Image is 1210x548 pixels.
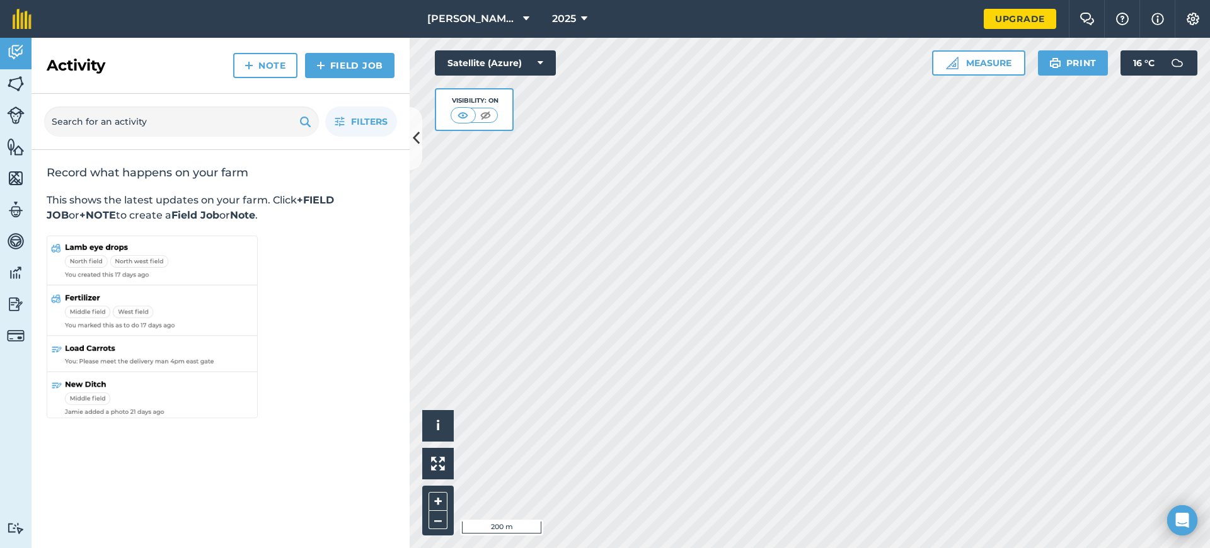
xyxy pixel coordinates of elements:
img: svg+xml;base64,PHN2ZyB4bWxucz0iaHR0cDovL3d3dy53My5vcmcvMjAwMC9zdmciIHdpZHRoPSIxNCIgaGVpZ2h0PSIyNC... [245,58,253,73]
img: fieldmargin Logo [13,9,32,29]
img: svg+xml;base64,PHN2ZyB4bWxucz0iaHR0cDovL3d3dy53My5vcmcvMjAwMC9zdmciIHdpZHRoPSI1MCIgaGVpZ2h0PSI0MC... [478,109,493,122]
img: svg+xml;base64,PD94bWwgdmVyc2lvbj0iMS4wIiBlbmNvZGluZz0idXRmLTgiPz4KPCEtLSBHZW5lcmF0b3I6IEFkb2JlIE... [7,263,25,282]
img: svg+xml;base64,PD94bWwgdmVyc2lvbj0iMS4wIiBlbmNvZGluZz0idXRmLTgiPz4KPCEtLSBHZW5lcmF0b3I6IEFkb2JlIE... [7,522,25,534]
img: svg+xml;base64,PD94bWwgdmVyc2lvbj0iMS4wIiBlbmNvZGluZz0idXRmLTgiPz4KPCEtLSBHZW5lcmF0b3I6IEFkb2JlIE... [7,106,25,124]
div: Open Intercom Messenger [1167,505,1197,535]
p: This shows the latest updates on your farm. Click or to create a or . [47,193,395,223]
a: Note [233,53,297,78]
img: svg+xml;base64,PD94bWwgdmVyc2lvbj0iMS4wIiBlbmNvZGluZz0idXRmLTgiPz4KPCEtLSBHZW5lcmF0b3I6IEFkb2JlIE... [1165,50,1190,76]
input: Search for an activity [44,106,319,137]
a: Upgrade [984,9,1056,29]
div: Visibility: On [451,96,498,106]
img: svg+xml;base64,PHN2ZyB4bWxucz0iaHR0cDovL3d3dy53My5vcmcvMjAwMC9zdmciIHdpZHRoPSIxOSIgaGVpZ2h0PSIyNC... [299,114,311,129]
h2: Record what happens on your farm [47,165,395,180]
img: svg+xml;base64,PD94bWwgdmVyc2lvbj0iMS4wIiBlbmNvZGluZz0idXRmLTgiPz4KPCEtLSBHZW5lcmF0b3I6IEFkb2JlIE... [7,200,25,219]
img: Ruler icon [946,57,959,69]
button: – [429,511,447,529]
img: A cog icon [1185,13,1201,25]
strong: Field Job [171,209,219,221]
img: svg+xml;base64,PD94bWwgdmVyc2lvbj0iMS4wIiBlbmNvZGluZz0idXRmLTgiPz4KPCEtLSBHZW5lcmF0b3I6IEFkb2JlIE... [7,232,25,251]
img: svg+xml;base64,PHN2ZyB4bWxucz0iaHR0cDovL3d3dy53My5vcmcvMjAwMC9zdmciIHdpZHRoPSIxOSIgaGVpZ2h0PSIyNC... [1049,55,1061,71]
img: Two speech bubbles overlapping with the left bubble in the forefront [1080,13,1095,25]
img: svg+xml;base64,PHN2ZyB4bWxucz0iaHR0cDovL3d3dy53My5vcmcvMjAwMC9zdmciIHdpZHRoPSI1NiIgaGVpZ2h0PSI2MC... [7,137,25,156]
button: 16 °C [1121,50,1197,76]
img: svg+xml;base64,PD94bWwgdmVyc2lvbj0iMS4wIiBlbmNvZGluZz0idXRmLTgiPz4KPCEtLSBHZW5lcmF0b3I6IEFkb2JlIE... [7,43,25,62]
span: 16 ° C [1133,50,1155,76]
img: svg+xml;base64,PHN2ZyB4bWxucz0iaHR0cDovL3d3dy53My5vcmcvMjAwMC9zdmciIHdpZHRoPSI1MCIgaGVpZ2h0PSI0MC... [455,109,471,122]
button: i [422,410,454,442]
img: svg+xml;base64,PHN2ZyB4bWxucz0iaHR0cDovL3d3dy53My5vcmcvMjAwMC9zdmciIHdpZHRoPSI1NiIgaGVpZ2h0PSI2MC... [7,74,25,93]
span: Filters [351,115,388,128]
a: Field Job [305,53,395,78]
button: + [429,492,447,511]
button: Satellite (Azure) [435,50,556,76]
button: Filters [325,106,397,137]
img: svg+xml;base64,PD94bWwgdmVyc2lvbj0iMS4wIiBlbmNvZGluZz0idXRmLTgiPz4KPCEtLSBHZW5lcmF0b3I6IEFkb2JlIE... [7,327,25,345]
img: Four arrows, one pointing top left, one top right, one bottom right and the last bottom left [431,457,445,471]
img: A question mark icon [1115,13,1130,25]
strong: +NOTE [79,209,116,221]
img: svg+xml;base64,PHN2ZyB4bWxucz0iaHR0cDovL3d3dy53My5vcmcvMjAwMC9zdmciIHdpZHRoPSI1NiIgaGVpZ2h0PSI2MC... [7,169,25,188]
span: [PERSON_NAME] Oaks [427,11,518,26]
img: svg+xml;base64,PHN2ZyB4bWxucz0iaHR0cDovL3d3dy53My5vcmcvMjAwMC9zdmciIHdpZHRoPSIxNyIgaGVpZ2h0PSIxNy... [1151,11,1164,26]
span: i [436,418,440,433]
img: svg+xml;base64,PD94bWwgdmVyc2lvbj0iMS4wIiBlbmNvZGluZz0idXRmLTgiPz4KPCEtLSBHZW5lcmF0b3I6IEFkb2JlIE... [7,295,25,314]
h2: Activity [47,55,105,76]
button: Print [1038,50,1109,76]
button: Measure [932,50,1025,76]
strong: Note [230,209,255,221]
img: svg+xml;base64,PHN2ZyB4bWxucz0iaHR0cDovL3d3dy53My5vcmcvMjAwMC9zdmciIHdpZHRoPSIxNCIgaGVpZ2h0PSIyNC... [316,58,325,73]
span: 2025 [552,11,576,26]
